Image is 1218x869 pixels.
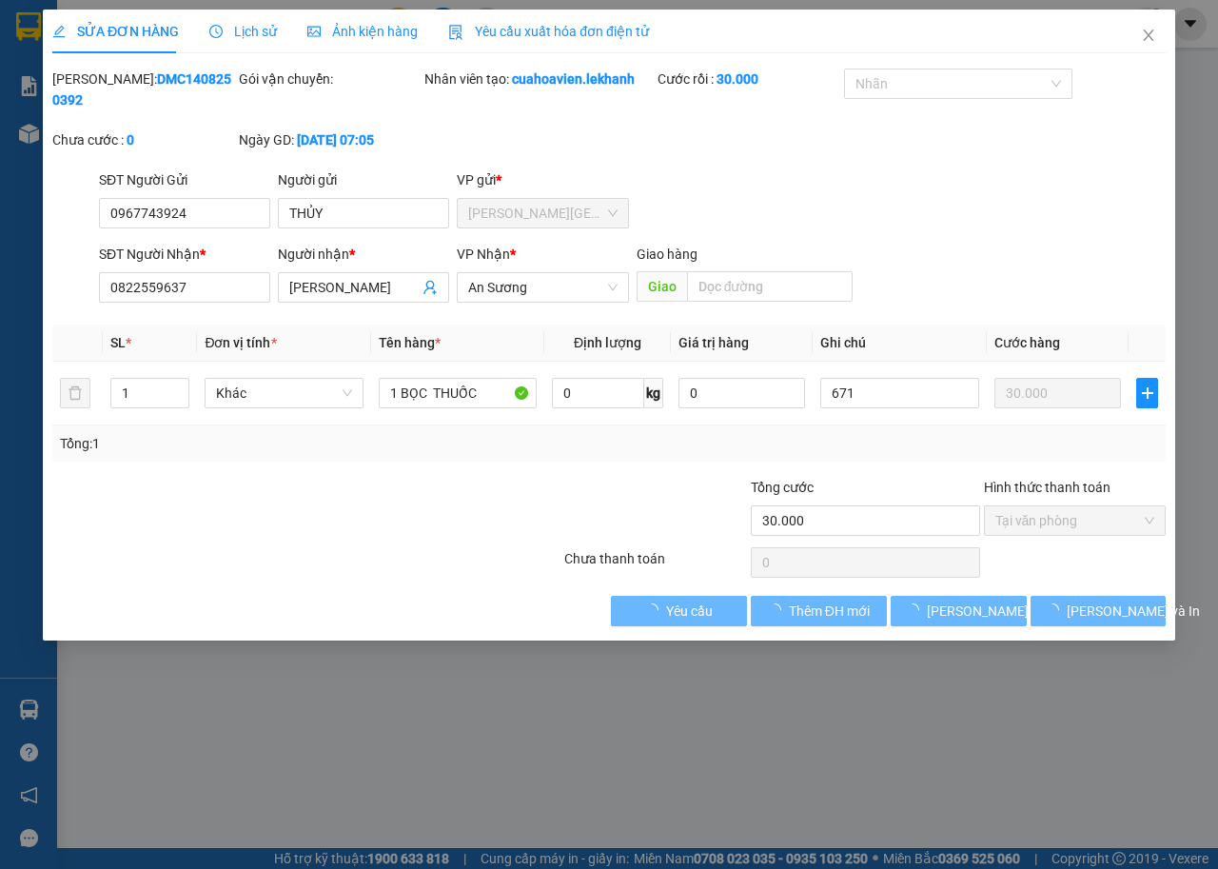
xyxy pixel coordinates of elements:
span: kg [644,378,663,408]
span: Ảnh kiện hàng [307,24,418,39]
button: Close [1122,10,1175,63]
div: SĐT Người Gửi [99,169,270,190]
img: icon [448,25,463,40]
span: loading [645,603,666,617]
div: Nhân viên tạo: [424,69,654,89]
div: Người nhận [278,244,449,265]
label: Hình thức thanh toán [983,480,1110,495]
span: Tổng cước [751,480,814,495]
button: Thêm ĐH mới [751,596,887,626]
span: Định lượng [574,335,641,350]
button: [PERSON_NAME] và In [1030,596,1166,626]
div: SĐT Người Nhận [99,244,270,265]
div: Gói vận chuyển: [239,69,422,89]
input: VD: Bàn, Ghế [379,378,537,408]
span: Yêu cầu xuất hóa đơn điện tử [448,24,649,39]
span: VP Nhận [457,247,510,262]
button: Yêu cầu [611,596,747,626]
b: [DATE] 07:05 [297,132,374,148]
span: clock-circle [209,25,223,38]
b: 0 [127,132,134,148]
b: 30.000 [717,71,758,87]
span: Yêu cầu [666,601,713,622]
button: delete [60,378,90,408]
span: Tại văn phòng [994,506,1154,535]
span: SL [110,335,126,350]
input: 0 [993,378,1121,408]
span: edit [52,25,66,38]
span: Lịch sử [209,24,277,39]
span: SỬA ĐƠN HÀNG [52,24,179,39]
span: Giá trị hàng [678,335,749,350]
span: loading [906,603,927,617]
b: cuahoavien.lekhanh [512,71,635,87]
span: Giao [636,271,686,302]
div: Ngày GD: [239,129,422,150]
input: Dọc đường [686,271,852,302]
div: Cước rồi : [658,69,840,89]
b: DMC1408250392 [52,71,231,108]
span: An Sương [468,273,617,302]
div: Người gửi [278,169,449,190]
button: plus [1136,378,1158,408]
span: picture [307,25,321,38]
button: [PERSON_NAME] thay đổi [891,596,1027,626]
th: Ghi chú [813,325,986,362]
span: Khác [216,379,351,407]
span: Cước hàng [993,335,1059,350]
div: Tổng: 1 [60,433,472,454]
div: [PERSON_NAME]: [52,69,235,110]
span: Tên hàng [379,335,441,350]
span: [PERSON_NAME] và In [1066,601,1199,622]
span: loading [1045,603,1066,617]
div: Chưa thanh toán [562,548,749,582]
span: Dương Minh Châu [468,199,617,227]
span: plus [1137,385,1157,401]
span: user-add [422,280,438,295]
input: Ghi Chú [820,378,978,408]
div: VP gửi [457,169,628,190]
span: close [1141,28,1156,43]
span: Đơn vị tính [205,335,276,350]
span: Giao hàng [636,247,697,262]
span: loading [768,603,789,617]
span: [PERSON_NAME] thay đổi [927,601,1079,622]
span: Thêm ĐH mới [789,601,870,622]
div: Chưa cước : [52,129,235,150]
